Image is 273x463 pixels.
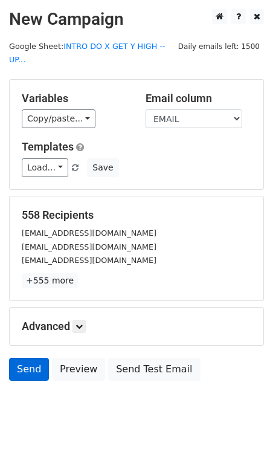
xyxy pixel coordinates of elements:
a: Copy/paste... [22,109,95,128]
small: [EMAIL_ADDRESS][DOMAIN_NAME] [22,242,156,251]
a: Send Test Email [108,358,200,381]
a: Daily emails left: 1500 [174,42,264,51]
h5: Variables [22,92,127,105]
button: Save [87,158,118,177]
small: [EMAIL_ADDRESS][DOMAIN_NAME] [22,228,156,238]
h2: New Campaign [9,9,264,30]
small: Google Sheet: [9,42,165,65]
a: Preview [52,358,105,381]
iframe: Chat Widget [213,405,273,463]
small: [EMAIL_ADDRESS][DOMAIN_NAME] [22,256,156,265]
a: +555 more [22,273,78,288]
h5: Email column [146,92,251,105]
span: Daily emails left: 1500 [174,40,264,53]
a: Load... [22,158,68,177]
h5: 558 Recipients [22,209,251,222]
a: INTRO DO X GET Y HIGH -- UP... [9,42,165,65]
a: Send [9,358,49,381]
h5: Advanced [22,320,251,333]
a: Templates [22,140,74,153]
